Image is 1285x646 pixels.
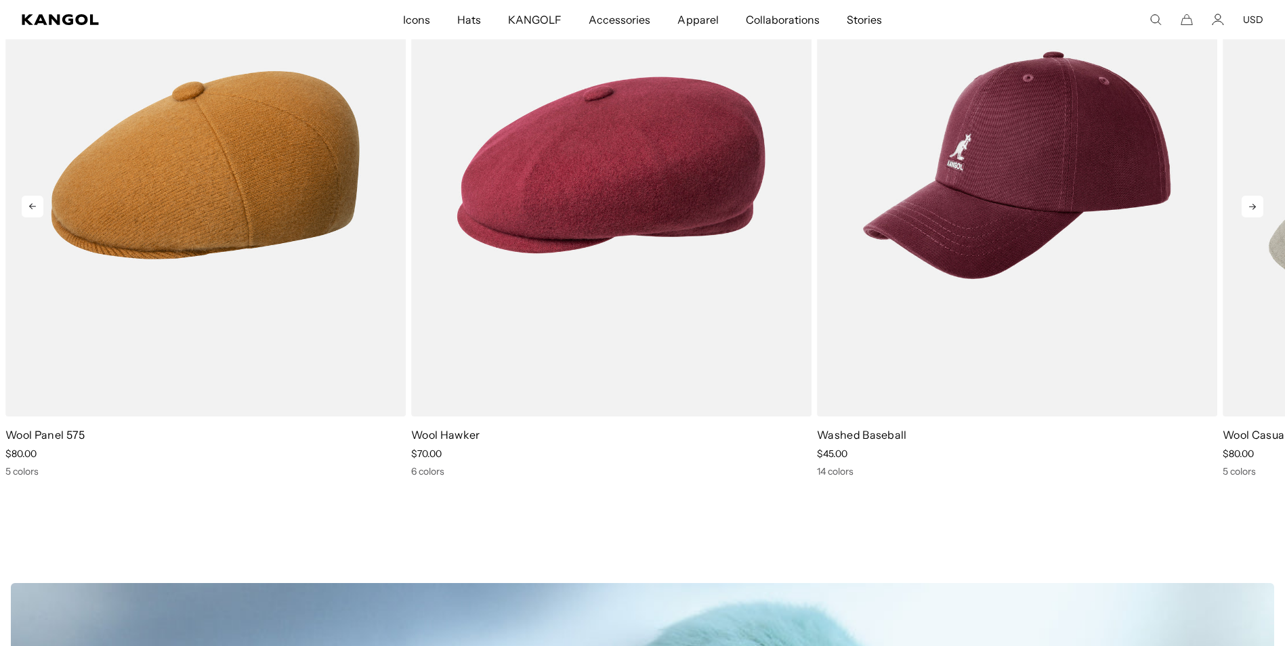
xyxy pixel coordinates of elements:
button: Cart [1181,14,1193,26]
button: USD [1243,14,1263,26]
p: Wool Hawker [411,427,812,442]
a: Account [1212,14,1224,26]
span: $45.00 [817,448,847,460]
span: $70.00 [411,448,442,460]
div: 5 colors [5,465,406,477]
summary: Search here [1150,14,1162,26]
span: $80.00 [1223,448,1254,460]
p: Wool Panel 575 [5,427,406,442]
div: 6 colors [411,465,812,477]
p: Washed Baseball [817,427,1217,442]
span: $80.00 [5,448,37,460]
a: Kangol [22,14,267,25]
div: 14 colors [817,465,1217,477]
